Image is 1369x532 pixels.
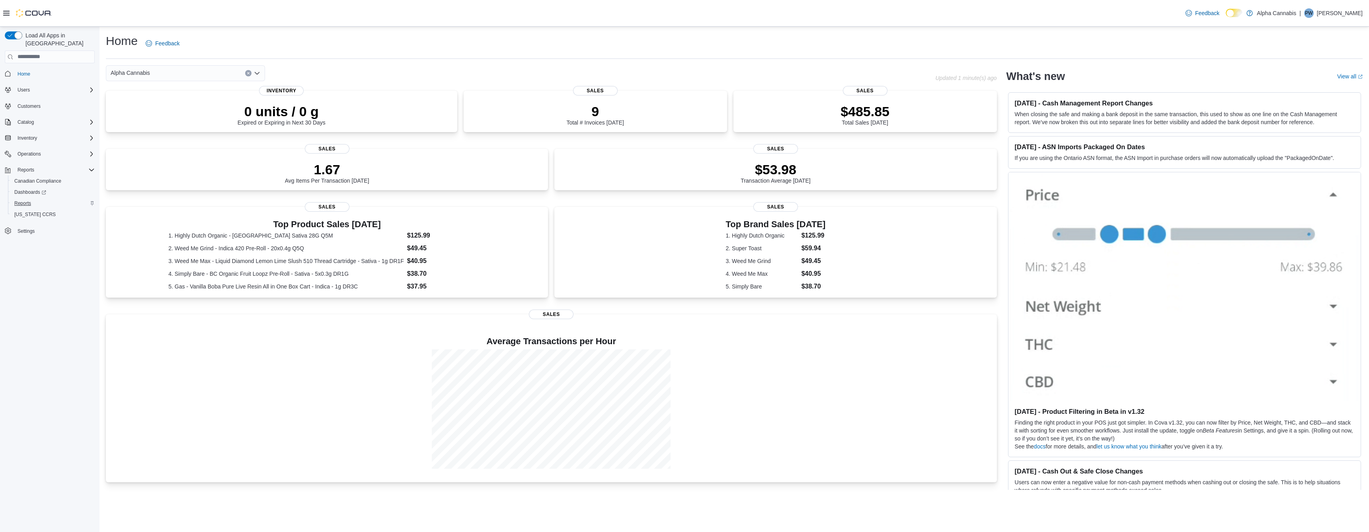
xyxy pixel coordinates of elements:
dd: $40.95 [407,256,486,266]
span: Dashboards [11,187,95,197]
span: Dashboards [14,189,46,195]
button: Settings [2,225,98,236]
p: 9 [566,103,624,119]
a: View allExternal link [1337,73,1363,80]
span: Load All Apps in [GEOGRAPHIC_DATA] [22,31,95,47]
dd: $37.95 [407,282,486,291]
dt: 2. Weed Me Grind - Indica 420 Pre-Roll - 20x0.4g Q5Q [168,244,404,252]
button: Canadian Compliance [8,175,98,187]
input: Dark Mode [1226,9,1242,17]
span: Operations [18,151,41,157]
a: let us know what you think [1096,443,1161,450]
button: Catalog [14,117,37,127]
a: [US_STATE] CCRS [11,210,59,219]
button: Operations [14,149,44,159]
div: Total Sales [DATE] [841,103,889,126]
button: Clear input [245,70,252,76]
span: Inventory [259,86,304,95]
a: docs [1034,443,1046,450]
span: Users [14,85,95,95]
p: When closing the safe and making a bank deposit in the same transaction, this used to show as one... [1015,110,1354,126]
h3: Top Brand Sales [DATE] [726,220,826,229]
span: Reports [14,165,95,175]
dt: 3. Weed Me Max - Liquid Diamond Lemon Lime Slush 510 Thread Cartridge - Sativa - 1g DR1F [168,257,404,265]
div: Expired or Expiring in Next 30 Days [238,103,326,126]
p: Users can now enter a negative value for non-cash payment methods when cashing out or closing the... [1015,478,1354,494]
span: Reports [11,199,95,208]
p: $485.85 [841,103,889,119]
button: [US_STATE] CCRS [8,209,98,220]
span: Sales [529,310,573,319]
span: Settings [14,226,95,236]
div: Paul Wilkie [1304,8,1314,18]
div: Transaction Average [DATE] [741,162,811,184]
a: Reports [11,199,34,208]
button: Reports [14,165,37,175]
p: If you are using the Ontario ASN format, the ASN Import in purchase orders will now automatically... [1015,154,1354,162]
button: Reports [8,198,98,209]
div: Avg Items Per Transaction [DATE] [285,162,369,184]
span: Sales [305,202,349,212]
span: Sales [573,86,618,95]
img: Cova [16,9,52,17]
span: Users [18,87,30,93]
dd: $49.45 [407,244,486,253]
dt: 1. Highly Dutch Organic [726,232,798,240]
span: Alpha Cannabis [111,68,150,78]
span: Settings [18,228,35,234]
span: Sales [753,144,798,154]
span: Customers [18,103,41,109]
a: Home [14,69,33,79]
button: Home [2,68,98,80]
span: PW [1305,8,1312,18]
dd: $38.70 [407,269,486,279]
dd: $125.99 [802,231,826,240]
h1: Home [106,33,138,49]
a: Settings [14,226,38,236]
a: Canadian Compliance [11,176,64,186]
a: Feedback [1182,5,1223,21]
h3: Top Product Sales [DATE] [168,220,486,229]
p: Finding the right product in your POS just got simpler. In Cova v1.32, you can now filter by Pric... [1015,419,1354,442]
span: Sales [753,202,798,212]
p: 0 units / 0 g [238,103,326,119]
a: Feedback [142,35,183,51]
a: Dashboards [11,187,49,197]
dt: 1. Highly Dutch Organic - [GEOGRAPHIC_DATA] Sativa 28G Q5M [168,232,404,240]
dt: 5. Simply Bare [726,283,798,290]
span: Inventory [14,133,95,143]
p: | [1299,8,1301,18]
span: Home [18,71,30,77]
p: $53.98 [741,162,811,177]
dd: $49.45 [802,256,826,266]
em: Beta Features [1203,427,1238,434]
a: Dashboards [8,187,98,198]
button: Reports [2,164,98,175]
p: 1.67 [285,162,369,177]
h3: [DATE] - ASN Imports Packaged On Dates [1015,143,1354,151]
span: Catalog [14,117,95,127]
dt: 3. Weed Me Grind [726,257,798,265]
p: See the for more details, and after you’ve given it a try. [1015,442,1354,450]
span: Washington CCRS [11,210,95,219]
div: Total # Invoices [DATE] [566,103,624,126]
span: Canadian Compliance [14,178,61,184]
button: Customers [2,100,98,112]
button: Open list of options [254,70,260,76]
dd: $40.95 [802,269,826,279]
span: Reports [14,200,31,207]
dt: 4. Simply Bare - BC Organic Fruit Loopz Pre-Roll - Sativa - 5x0.3g DR1G [168,270,404,278]
svg: External link [1358,74,1363,79]
span: Sales [843,86,887,95]
span: Reports [18,167,34,173]
dd: $38.70 [802,282,826,291]
h4: Average Transactions per Hour [112,337,991,346]
p: [PERSON_NAME] [1317,8,1363,18]
span: Customers [14,101,95,111]
h3: [DATE] - Cash Out & Safe Close Changes [1015,467,1354,475]
span: Catalog [18,119,34,125]
p: Updated 1 minute(s) ago [935,75,997,81]
dd: $59.94 [802,244,826,253]
h3: [DATE] - Product Filtering in Beta in v1.32 [1015,407,1354,415]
